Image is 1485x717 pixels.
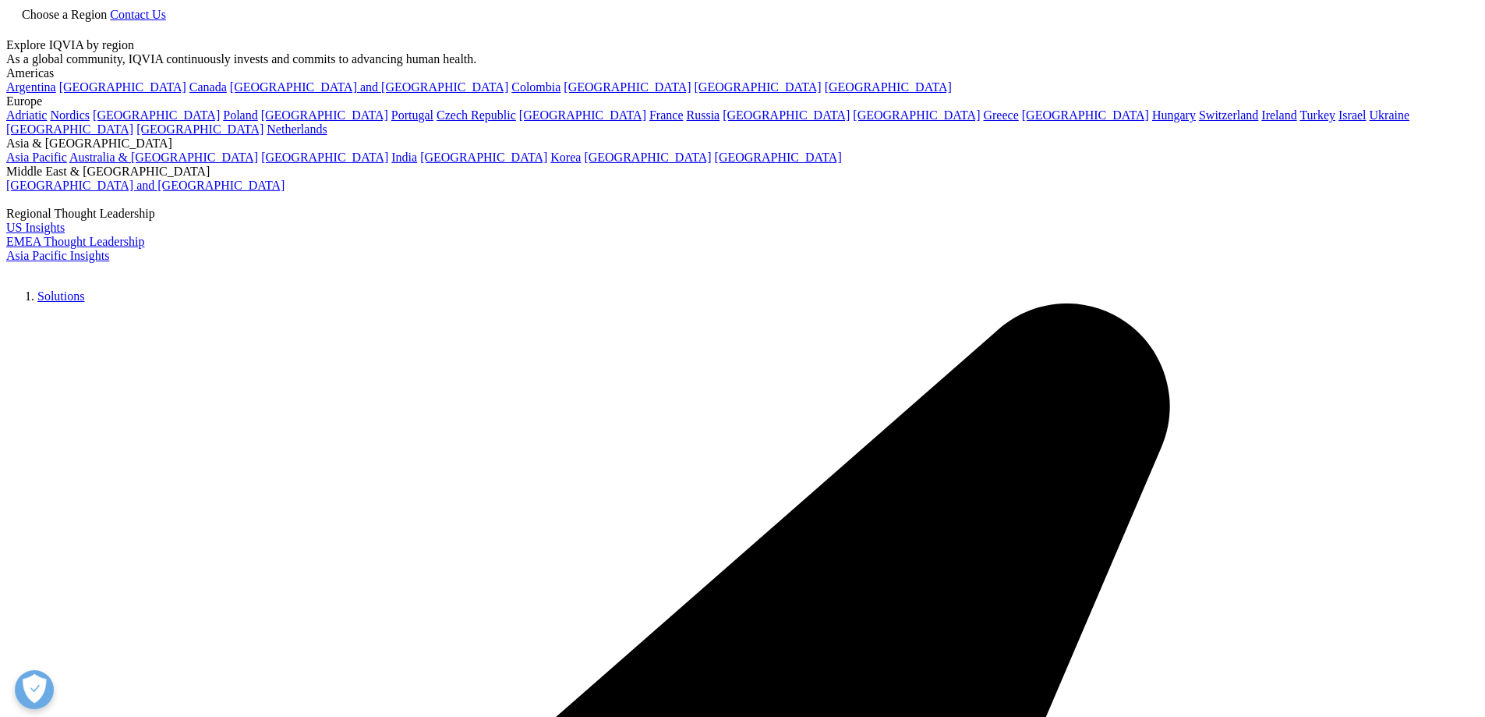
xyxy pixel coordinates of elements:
a: Colombia [511,80,560,94]
span: Choose a Region [22,8,107,21]
a: Ukraine [1370,108,1410,122]
a: Switzerland [1199,108,1258,122]
a: Canada [189,80,227,94]
a: [GEOGRAPHIC_DATA] [93,108,220,122]
a: [GEOGRAPHIC_DATA] [695,80,822,94]
a: Netherlands [267,122,327,136]
a: France [649,108,684,122]
a: [GEOGRAPHIC_DATA] [59,80,186,94]
a: Russia [687,108,720,122]
div: Explore IQVIA by region [6,38,1479,52]
a: Israel [1338,108,1367,122]
a: Turkey [1299,108,1335,122]
div: Asia & [GEOGRAPHIC_DATA] [6,137,1479,151]
a: Nordics [50,108,90,122]
a: [GEOGRAPHIC_DATA] [853,108,980,122]
div: Americas [6,66,1479,80]
a: [GEOGRAPHIC_DATA] [584,151,711,164]
button: Abrir preferencias [15,670,54,709]
a: Greece [983,108,1018,122]
a: [GEOGRAPHIC_DATA] [420,151,547,164]
a: Portugal [391,108,433,122]
div: Middle East & [GEOGRAPHIC_DATA] [6,165,1479,179]
div: Europe [6,94,1479,108]
a: Korea [550,151,581,164]
a: India [391,151,417,164]
a: [GEOGRAPHIC_DATA] and [GEOGRAPHIC_DATA] [230,80,508,94]
div: Regional Thought Leadership [6,207,1479,221]
a: [GEOGRAPHIC_DATA] [136,122,263,136]
a: [GEOGRAPHIC_DATA] [564,80,691,94]
a: Asia Pacific [6,151,67,164]
a: [GEOGRAPHIC_DATA] [519,108,646,122]
a: US Insights [6,221,65,234]
a: [GEOGRAPHIC_DATA] [261,151,388,164]
a: Hungary [1152,108,1196,122]
a: [GEOGRAPHIC_DATA] [715,151,842,164]
a: [GEOGRAPHIC_DATA] and [GEOGRAPHIC_DATA] [6,179,285,192]
a: Solutions [37,289,84,303]
a: Contact Us [110,8,166,21]
a: EMEA Thought Leadership [6,235,144,248]
a: Czech Republic [437,108,516,122]
a: Asia Pacific Insights [6,249,109,262]
a: [GEOGRAPHIC_DATA] [723,108,850,122]
a: [GEOGRAPHIC_DATA] [825,80,952,94]
a: [GEOGRAPHIC_DATA] [1022,108,1149,122]
a: Argentina [6,80,56,94]
div: As a global community, IQVIA continuously invests and commits to advancing human health. [6,52,1479,66]
a: [GEOGRAPHIC_DATA] [6,122,133,136]
a: Adriatic [6,108,47,122]
a: Australia & [GEOGRAPHIC_DATA] [69,151,258,164]
a: [GEOGRAPHIC_DATA] [261,108,388,122]
a: Poland [223,108,257,122]
a: Ireland [1261,108,1296,122]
